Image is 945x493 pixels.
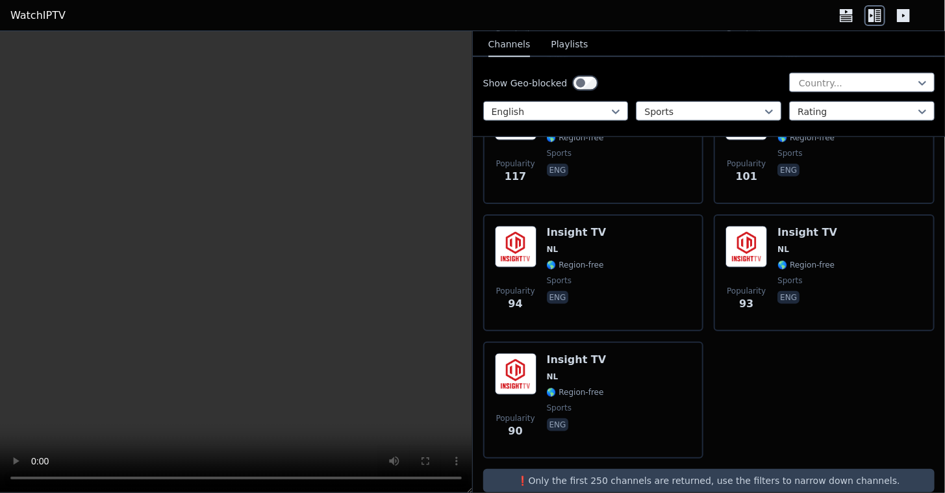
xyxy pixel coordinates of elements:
span: Popularity [727,158,766,169]
img: Insight TV [495,353,536,395]
span: sports [547,403,572,413]
span: NL [547,372,559,382]
span: 90 [508,423,522,439]
a: WatchIPTV [10,8,66,23]
span: Popularity [496,413,535,423]
h6: Insight TV [777,226,837,239]
span: 94 [508,296,522,312]
p: eng [547,418,569,431]
p: ❗️Only the first 250 channels are returned, use the filters to narrow down channels. [488,474,930,487]
span: sports [547,275,572,286]
span: 101 [736,169,757,184]
span: 🌎 Region-free [547,387,604,398]
button: Playlists [551,32,588,57]
p: eng [777,164,800,177]
span: 🌎 Region-free [547,133,604,143]
span: 🌎 Region-free [777,133,835,143]
span: 🌎 Region-free [547,260,604,270]
button: Channels [488,32,531,57]
span: 93 [739,296,753,312]
span: Popularity [496,158,535,169]
label: Show Geo-blocked [483,77,568,90]
span: Popularity [496,286,535,296]
span: sports [777,275,802,286]
p: eng [547,164,569,177]
span: NL [547,244,559,255]
p: eng [547,291,569,304]
img: Insight TV [725,226,767,268]
span: 117 [505,169,526,184]
span: Popularity [727,286,766,296]
span: 🌎 Region-free [777,260,835,270]
h6: Insight TV [547,226,607,239]
span: sports [777,148,802,158]
p: eng [777,291,800,304]
img: Insight TV [495,226,536,268]
span: sports [547,148,572,158]
span: NL [777,244,789,255]
h6: Insight TV [547,353,607,366]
